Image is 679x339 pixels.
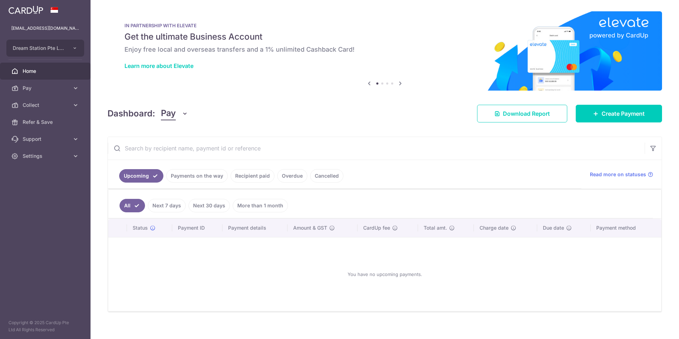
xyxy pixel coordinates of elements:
[233,199,288,212] a: More than 1 month
[172,219,222,237] th: Payment ID
[310,169,343,183] a: Cancelled
[188,199,230,212] a: Next 30 days
[119,169,163,183] a: Upcoming
[124,62,193,69] a: Learn more about Elevate
[124,23,645,28] p: IN PARTNERSHIP WITH ELEVATE
[293,224,327,231] span: Amount & GST
[23,136,69,143] span: Support
[602,109,645,118] span: Create Payment
[161,107,176,120] span: Pay
[23,68,69,75] span: Home
[477,105,567,122] a: Download Report
[161,107,188,120] button: Pay
[424,224,447,231] span: Total amt.
[23,85,69,92] span: Pay
[11,25,79,32] p: [EMAIL_ADDRESS][DOMAIN_NAME]
[23,102,69,109] span: Collect
[231,169,274,183] a: Recipient paid
[590,171,653,178] a: Read more on statuses
[8,6,43,14] img: CardUp
[166,169,228,183] a: Payments on the way
[23,153,69,160] span: Settings
[576,105,662,122] a: Create Payment
[117,243,653,305] div: You have no upcoming payments.
[503,109,550,118] span: Download Report
[633,318,672,335] iframe: Opens a widget where you can find more information
[480,224,509,231] span: Charge date
[222,219,288,237] th: Payment details
[108,107,155,120] h4: Dashboard:
[6,40,84,57] button: Dream Station Pte Limited
[590,171,646,178] span: Read more on statuses
[148,199,186,212] a: Next 7 days
[543,224,564,231] span: Due date
[277,169,307,183] a: Overdue
[108,11,662,91] img: Renovation banner
[108,137,645,160] input: Search by recipient name, payment id or reference
[133,224,148,231] span: Status
[13,45,65,52] span: Dream Station Pte Limited
[120,199,145,212] a: All
[591,219,661,237] th: Payment method
[124,31,645,42] h5: Get the ultimate Business Account
[124,45,645,54] h6: Enjoy free local and overseas transfers and a 1% unlimited Cashback Card!
[363,224,390,231] span: CardUp fee
[23,119,69,126] span: Refer & Save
